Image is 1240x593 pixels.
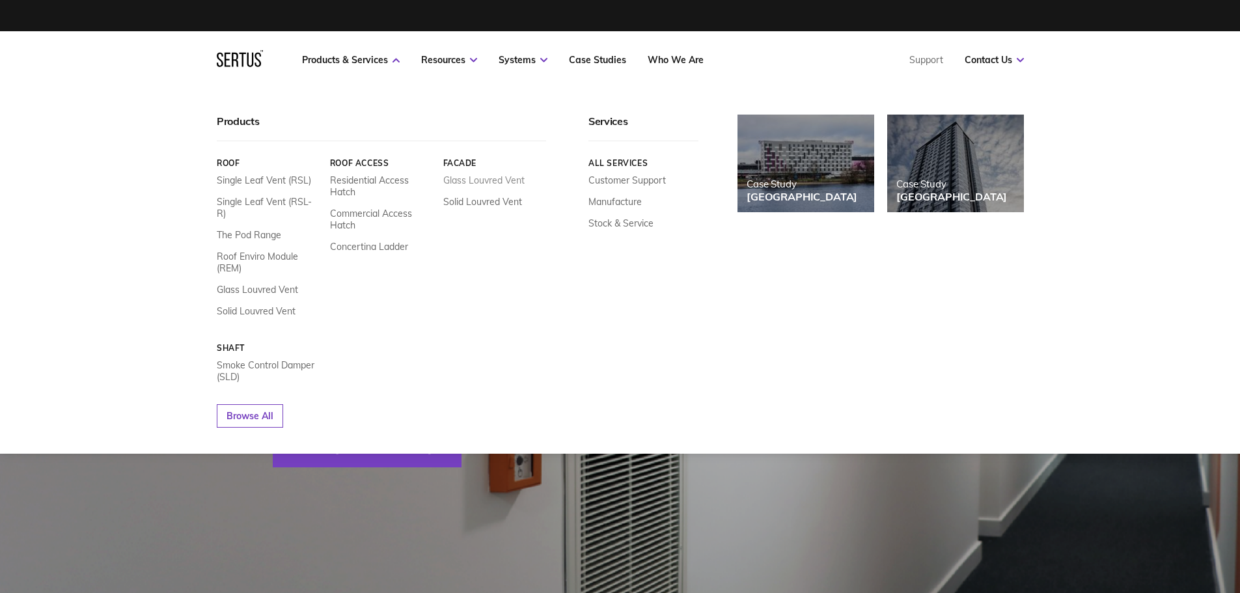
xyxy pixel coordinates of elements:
a: Solid Louvred Vent [443,196,521,208]
div: [GEOGRAPHIC_DATA] [896,190,1007,203]
a: Manufacture [588,196,642,208]
a: Facade [443,158,546,168]
a: Single Leaf Vent (RSL) [217,174,311,186]
a: Case Studies [569,54,626,66]
a: Solid Louvred Vent [217,305,296,317]
a: Case Study[GEOGRAPHIC_DATA] [887,115,1024,212]
div: Products [217,115,546,141]
a: Who We Are [648,54,704,66]
a: Commercial Access Hatch [329,208,433,231]
a: Glass Louvred Vent [217,284,298,296]
div: Services [588,115,698,141]
a: The Pod Range [217,229,281,241]
iframe: Chat Widget [1006,442,1240,593]
a: Customer Support [588,174,666,186]
a: Smoke Control Damper (SLD) [217,359,320,383]
a: Stock & Service [588,217,654,229]
a: All services [588,158,698,168]
a: Systems [499,54,547,66]
a: Resources [421,54,477,66]
a: Roof [217,158,320,168]
div: [GEOGRAPHIC_DATA] [747,190,857,203]
a: Contact Us [965,54,1024,66]
a: Browse All [217,404,283,428]
a: Single Leaf Vent (RSL-R) [217,196,320,219]
a: Residential Access Hatch [329,174,433,198]
a: Glass Louvred Vent [443,174,524,186]
a: Roof Enviro Module (REM) [217,251,320,274]
div: Case Study [747,178,857,190]
a: Case Study[GEOGRAPHIC_DATA] [737,115,874,212]
a: Products & Services [302,54,400,66]
a: Shaft [217,343,320,353]
div: Case Study [896,178,1007,190]
a: Roof Access [329,158,433,168]
a: Support [909,54,943,66]
a: Concertina Ladder [329,241,407,253]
